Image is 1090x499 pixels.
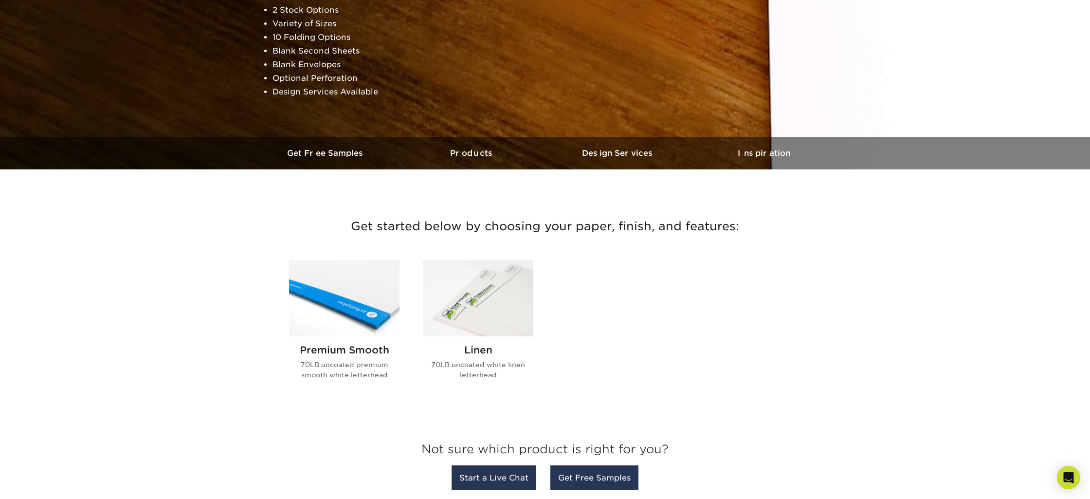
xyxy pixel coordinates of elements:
[272,31,508,44] li: 10 Folding Options
[289,260,400,336] img: Premium Smooth Letterhead
[452,465,536,490] a: Start a Live Chat
[545,148,691,158] h3: Design Services
[272,3,508,17] li: 2 Stock Options
[289,344,400,356] h2: Premium Smooth
[691,137,837,169] a: Inspiration
[423,360,533,380] p: 70LB uncoated white linen letterhead
[272,17,508,31] li: Variety of Sizes
[272,72,508,85] li: Optional Perforation
[272,58,508,72] li: Blank Envelopes
[399,137,545,169] a: Products
[399,148,545,158] h3: Products
[691,148,837,158] h3: Inspiration
[272,44,508,58] li: Blank Second Sheets
[289,360,400,380] p: 70LB uncoated premium smooth white letterhead
[253,148,399,158] h3: Get Free Samples
[1057,466,1080,489] div: Open Intercom Messenger
[285,435,805,468] h3: Not sure which product is right for you?
[550,465,638,490] a: Get Free Samples
[423,260,533,336] img: Linen Letterhead
[423,344,533,356] h2: Linen
[253,137,399,169] a: Get Free Samples
[545,137,691,169] a: Design Services
[289,260,400,395] a: Premium Smooth Letterhead Premium Smooth 70LB uncoated premium smooth white letterhead
[260,204,830,248] h3: Get started below by choosing your paper, finish, and features:
[423,260,533,395] a: Linen Letterhead Linen 70LB uncoated white linen letterhead
[272,85,508,99] li: Design Services Available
